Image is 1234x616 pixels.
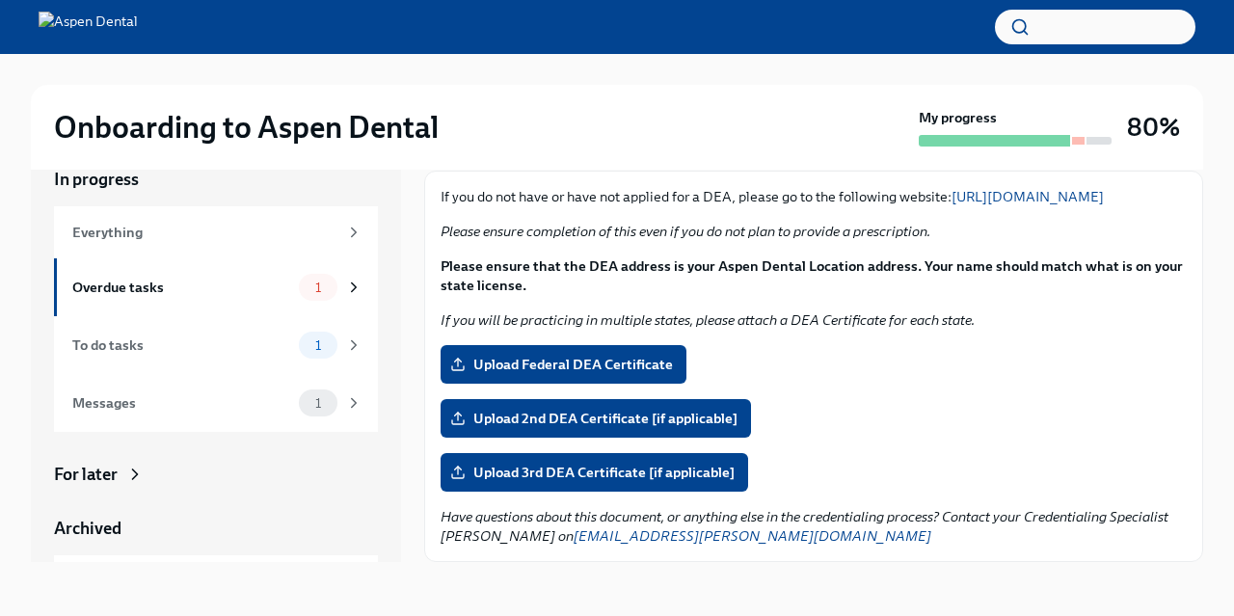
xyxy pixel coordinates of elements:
img: Aspen Dental [39,12,138,42]
p: If you do not have or have not applied for a DEA, please go to the following website: [441,187,1187,206]
div: To do tasks [72,335,291,356]
label: Upload 3rd DEA Certificate [if applicable] [441,453,748,492]
a: Archived [54,517,378,540]
div: Messages [72,392,291,414]
strong: My progress [919,108,997,127]
div: For later [54,463,118,486]
span: 1 [304,396,333,411]
a: Overdue tasks1 [54,258,378,316]
a: [EMAIL_ADDRESS][PERSON_NAME][DOMAIN_NAME] [574,527,931,545]
span: Upload Federal DEA Certificate [454,355,673,374]
span: 1 [304,281,333,295]
a: For later [54,463,378,486]
em: Have questions about this document, or anything else in the credentialing process? Contact your C... [441,508,1168,545]
label: Upload Federal DEA Certificate [441,345,686,384]
a: In progress [54,168,378,191]
span: Upload 2nd DEA Certificate [if applicable] [454,409,738,428]
em: Please ensure completion of this even if you do not plan to provide a prescription. [441,223,930,240]
span: 1 [304,338,333,353]
strong: Please ensure that the DEA address is your Aspen Dental Location address. Your name should match ... [441,257,1183,294]
h3: 80% [1127,110,1180,145]
label: Upload 2nd DEA Certificate [if applicable] [441,399,751,438]
span: Upload 3rd DEA Certificate [if applicable] [454,463,735,482]
a: [URL][DOMAIN_NAME] [952,188,1104,205]
div: Overdue tasks [72,277,291,298]
a: Messages1 [54,374,378,432]
a: Everything [54,206,378,258]
em: If you will be practicing in multiple states, please attach a DEA Certificate for each state. [441,311,975,329]
div: Everything [72,222,337,243]
a: To do tasks1 [54,316,378,374]
h2: Onboarding to Aspen Dental [54,108,439,147]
